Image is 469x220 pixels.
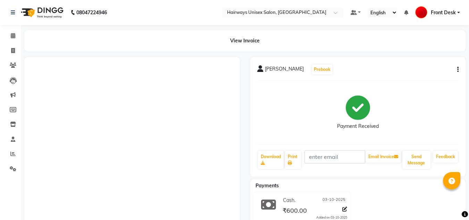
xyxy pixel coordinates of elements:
span: ₹600.00 [283,206,307,216]
img: logo [18,3,65,22]
b: 08047224946 [76,3,107,22]
div: Added on 03-10-2025 [316,215,347,220]
span: [PERSON_NAME] [265,65,304,75]
span: 03-10-2025 [323,197,345,204]
div: Payment Received [337,123,379,130]
a: Print [285,151,301,169]
button: Prebook [312,65,332,74]
iframe: chat widget [440,192,462,213]
img: Front Desk [415,6,427,18]
button: Email Invoice [366,151,401,163]
a: Feedback [433,151,458,163]
a: Download [258,151,284,169]
span: Cash. [283,197,295,204]
span: Payments [256,182,279,189]
div: View Invoice [24,30,466,51]
input: enter email [304,150,365,163]
button: Send Message [402,151,430,169]
span: Front Desk [431,9,456,16]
